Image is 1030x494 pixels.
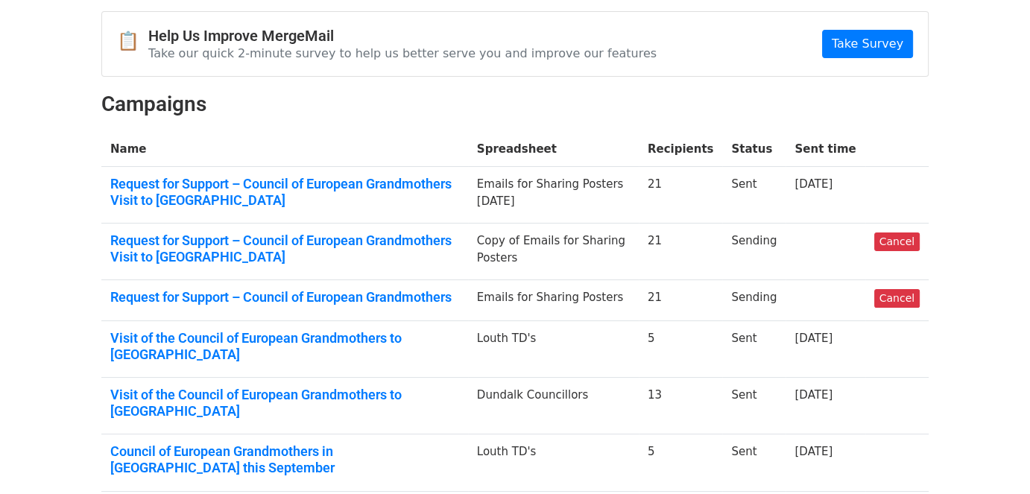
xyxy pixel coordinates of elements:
a: Take Survey [822,30,913,58]
td: Sent [722,321,786,378]
td: Emails for Sharing Posters [DATE] [468,167,639,224]
a: Council of European Grandmothers in [GEOGRAPHIC_DATA] this September [110,443,459,475]
td: Sending [722,280,786,321]
iframe: Chat Widget [955,422,1030,494]
a: Visit of the Council of European Grandmothers to [GEOGRAPHIC_DATA] [110,387,459,419]
td: Louth TD's [468,321,639,378]
a: Request for Support – Council of European Grandmothers Visit to [GEOGRAPHIC_DATA] [110,232,459,265]
td: 21 [639,280,723,321]
p: Take our quick 2-minute survey to help us better serve you and improve our features [148,45,657,61]
a: [DATE] [794,445,832,458]
td: Copy of Emails for Sharing Posters [468,224,639,280]
a: Request for Support – Council of European Grandmothers [110,289,459,305]
td: Sending [722,224,786,280]
td: 5 [639,434,723,491]
td: 21 [639,224,723,280]
a: [DATE] [794,332,832,345]
td: Dundalk Councillors [468,378,639,434]
a: Request for Support – Council of European Grandmothers Visit to [GEOGRAPHIC_DATA] [110,176,459,208]
td: 21 [639,167,723,224]
th: Sent time [786,132,865,167]
span: 📋 [117,31,148,52]
td: Emails for Sharing Posters [468,280,639,321]
td: Louth TD's [468,434,639,491]
th: Name [101,132,468,167]
td: Sent [722,378,786,434]
td: Sent [722,167,786,224]
th: Spreadsheet [468,132,639,167]
th: Status [722,132,786,167]
a: [DATE] [794,177,832,191]
td: 13 [639,378,723,434]
th: Recipients [639,132,723,167]
td: Sent [722,434,786,491]
h2: Campaigns [101,92,929,117]
a: Cancel [874,232,920,251]
h4: Help Us Improve MergeMail [148,27,657,45]
a: Cancel [874,289,920,308]
a: [DATE] [794,388,832,402]
td: 5 [639,321,723,378]
a: Visit of the Council of European Grandmothers to [GEOGRAPHIC_DATA] [110,330,459,362]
